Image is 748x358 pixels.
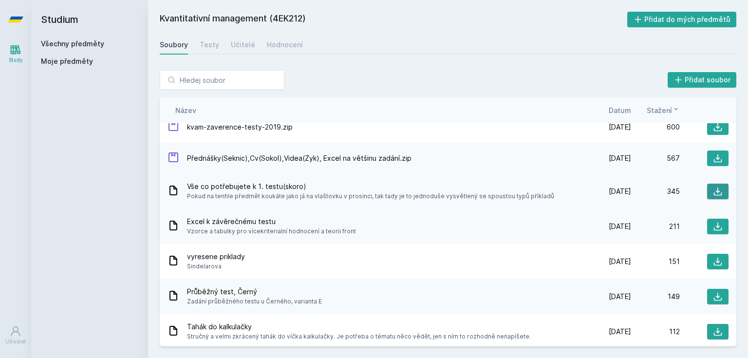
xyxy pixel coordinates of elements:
a: Učitelé [231,35,255,55]
span: [DATE] [609,122,631,132]
span: Sindelarova [187,262,245,271]
span: Vše co potřebujete k 1. testu(skoro) [187,182,554,191]
span: [DATE] [609,153,631,163]
span: [DATE] [609,327,631,337]
span: Pokud na tenhle předmět koukáte jako já na vlaštovku v prosinci, tak tady je to jednoduše vysvětl... [187,191,554,201]
span: [DATE] [609,222,631,231]
a: Uživatel [2,320,29,350]
span: Přednášky(Seknic),Cv(Sokol),Videa(Zyk), Excel na většinu zadání.zip [187,153,411,163]
span: Zadání průběžného testu u Černého, varianta E [187,297,322,306]
span: Moje předměty [41,57,93,66]
div: 211 [631,222,680,231]
span: [DATE] [609,187,631,196]
div: 151 [631,257,680,266]
div: 600 [631,122,680,132]
button: Přidat soubor [668,72,737,88]
span: Stažení [647,105,672,115]
a: Hodnocení [267,35,303,55]
div: ZIP [168,151,179,166]
div: 112 [631,327,680,337]
a: Soubory [160,35,188,55]
div: 567 [631,153,680,163]
h2: Kvantitativní management (4EK212) [160,12,627,27]
span: [DATE] [609,292,631,301]
a: Testy [200,35,219,55]
span: Průběžný test, Černý [187,287,322,297]
span: Tahák do kalkulačky [187,322,531,332]
a: Study [2,39,29,69]
span: Excel k závěrečnému testu [187,217,356,226]
span: kvam-zaverence-testy-2019.zip [187,122,293,132]
span: Stručný a velmi zkrácený tahák do víčka kalkulačky. Je potřeba o tématu něco vědět, jen s ním to ... [187,332,531,341]
div: 345 [631,187,680,196]
div: Study [9,57,23,64]
div: Testy [200,40,219,50]
div: 149 [631,292,680,301]
button: Stažení [647,105,680,115]
button: Název [175,105,196,115]
span: Vzorce a tabulky pro vícekriterialní hodnocení a teorii front [187,226,356,236]
span: [DATE] [609,257,631,266]
input: Hledej soubor [160,70,284,90]
div: Učitelé [231,40,255,50]
div: ZIP [168,120,179,134]
button: Přidat do mých předmětů [627,12,737,27]
button: Datum [609,105,631,115]
a: Všechny předměty [41,39,104,48]
span: vyresene priklady [187,252,245,262]
div: Soubory [160,40,188,50]
div: Uživatel [5,338,26,345]
div: Hodnocení [267,40,303,50]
